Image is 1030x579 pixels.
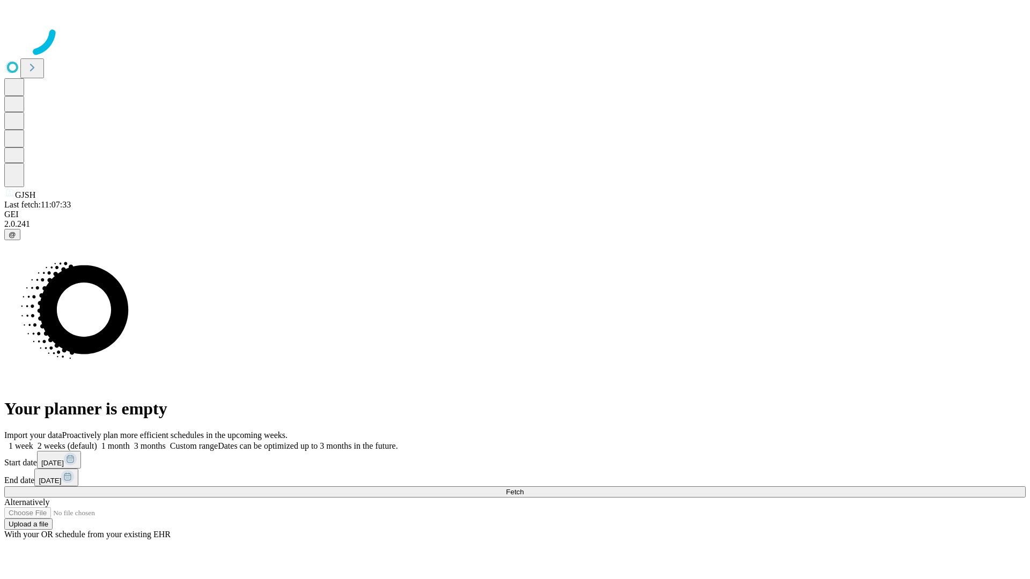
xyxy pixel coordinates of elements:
[4,451,1026,469] div: Start date
[9,441,33,450] span: 1 week
[4,219,1026,229] div: 2.0.241
[4,200,71,209] span: Last fetch: 11:07:33
[4,530,171,539] span: With your OR schedule from your existing EHR
[101,441,130,450] span: 1 month
[9,231,16,239] span: @
[170,441,218,450] span: Custom range
[4,229,20,240] button: @
[4,518,53,530] button: Upload a file
[506,488,524,496] span: Fetch
[218,441,398,450] span: Dates can be optimized up to 3 months in the future.
[15,190,35,199] span: GJSH
[37,451,81,469] button: [DATE]
[4,430,62,440] span: Import your data
[4,210,1026,219] div: GEI
[4,469,1026,486] div: End date
[4,498,49,507] span: Alternatively
[41,459,64,467] span: [DATE]
[39,477,61,485] span: [DATE]
[38,441,97,450] span: 2 weeks (default)
[4,399,1026,419] h1: Your planner is empty
[4,486,1026,498] button: Fetch
[34,469,78,486] button: [DATE]
[62,430,288,440] span: Proactively plan more efficient schedules in the upcoming weeks.
[134,441,166,450] span: 3 months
